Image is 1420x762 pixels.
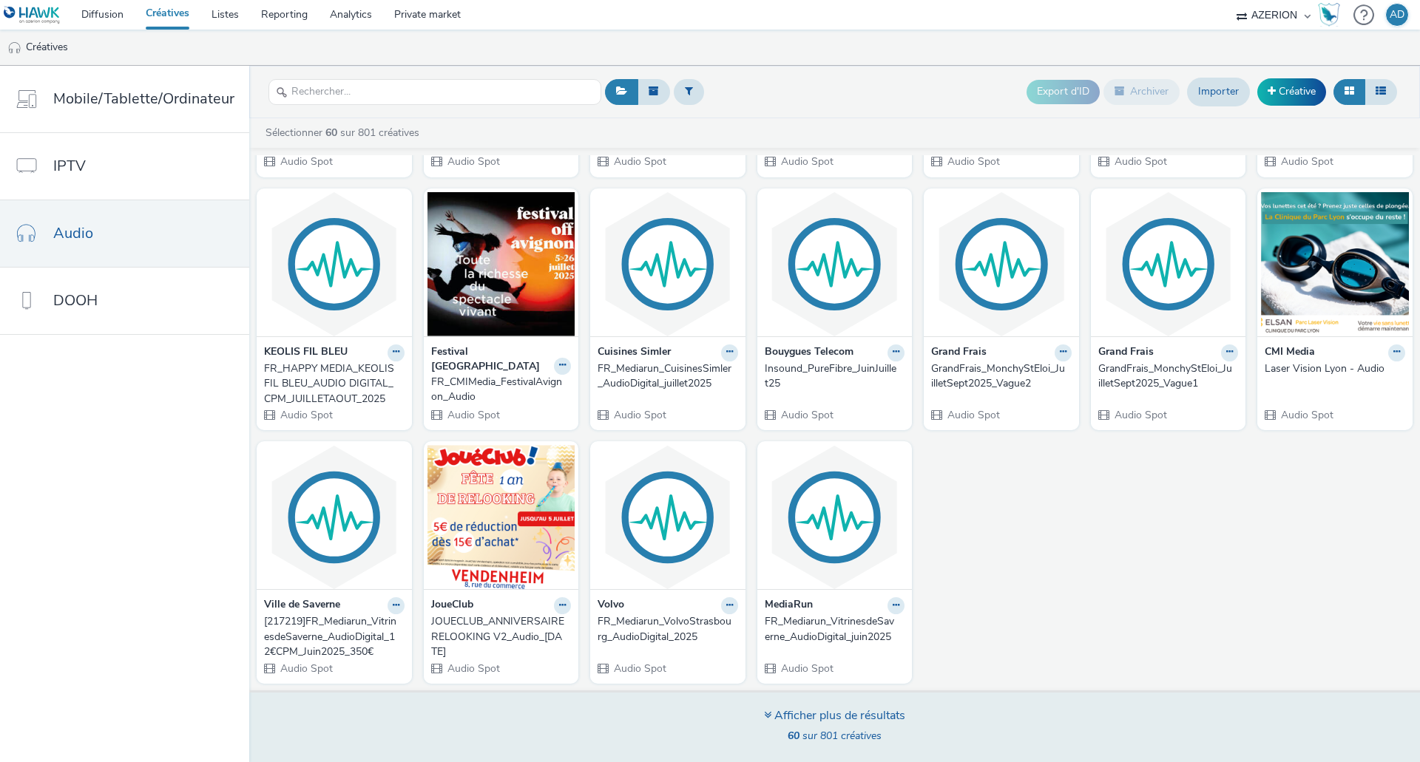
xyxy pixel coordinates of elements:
span: Audio Spot [279,408,333,422]
a: FR_Mediarun_CuisinesSimler_AudioDigital_juillet2025 [598,361,738,392]
a: GrandFrais_MonchyStEloi_JuilletSept2025_Vague2 [931,361,1072,392]
span: DOOH [53,290,98,311]
img: GrandFrais_MonchyStEloi_JuilletSept2025_Vague1 visual [1095,192,1242,336]
span: Audio Spot [1113,154,1167,169]
strong: JoueClub [431,597,473,614]
button: Grille [1333,79,1365,104]
span: Audio Spot [1279,154,1333,169]
div: Laser Vision Lyon - Audio [1265,361,1399,376]
span: IPTV [53,155,86,177]
strong: KEOLIS FIL BLEU [264,344,348,361]
button: Liste [1365,79,1397,104]
span: Audio Spot [446,408,500,422]
span: sur 801 créatives [788,729,882,743]
a: FR_HAPPY MEDIA_KEOLIS FIL BLEU_AUDIO DIGITAL_CPM_JUILLETAOUT_2025 [264,361,405,406]
a: JOUECLUB_ANNIVERSAIRE RELOOKING V2_Audio_[DATE] [431,614,572,659]
span: Audio Spot [612,154,666,169]
strong: Grand Frais [1098,344,1154,361]
span: Audio Spot [446,661,500,676]
img: FR_HAPPY MEDIA_KEOLIS FIL BLEU_AUDIO DIGITAL_CPM_JUILLETAOUT_2025 visual [260,192,408,336]
span: Audio Spot [279,661,333,676]
span: Audio Spot [446,154,500,169]
div: Afficher plus de résultats [764,707,905,724]
a: FR_Mediarun_VitrinesdeSaverne_AudioDigital_juin2025 [765,614,905,644]
a: Créative [1257,78,1326,105]
img: GrandFrais_MonchyStEloi_JuilletSept2025_Vague2 visual [927,192,1075,336]
strong: Cuisines Simler [598,344,671,361]
div: FR_Mediarun_CuisinesSimler_AudioDigital_juillet2025 [598,361,732,392]
img: Insound_PureFibre_JuinJuillet25 visual [761,192,909,336]
div: FR_Mediarun_VitrinesdeSaverne_AudioDigital_juin2025 [765,614,899,644]
img: Laser Vision Lyon - Audio visual [1261,192,1409,336]
button: Archiver [1103,79,1180,104]
img: undefined Logo [4,6,61,24]
input: Rechercher... [268,79,601,105]
strong: MediaRun [765,597,813,614]
span: Audio Spot [1113,408,1167,422]
a: FR_Mediarun_VolvoStrasbourg_AudioDigital_2025 [598,614,738,644]
span: Audio Spot [780,661,834,676]
div: Insound_PureFibre_JuinJuillet25 [765,361,899,392]
img: FR_CMIMedia_FestivalAvignon_Audio visual [427,192,575,336]
span: Audio Spot [612,408,666,422]
strong: 60 [788,729,799,743]
span: Audio Spot [279,154,333,169]
button: Export d'ID [1027,80,1100,103]
div: [217219]FR_Mediarun_VitrinesdeSaverne_AudioDigital_12€CPM_Juin2025_350€ [264,614,399,659]
span: Mobile/Tablette/Ordinateur [53,88,234,109]
img: [217219]FR_Mediarun_VitrinesdeSaverne_AudioDigital_12€CPM_Juin2025_350€ visual [260,445,408,589]
strong: Grand Frais [931,344,987,361]
div: AD [1390,4,1404,26]
img: FR_Mediarun_VolvoStrasbourg_AudioDigital_2025 visual [594,445,742,589]
span: Audio Spot [946,408,1000,422]
div: GrandFrais_MonchyStEloi_JuilletSept2025_Vague1 [1098,361,1233,392]
strong: 60 [325,126,337,140]
span: Audio Spot [612,661,666,676]
strong: Ville de Saverne [264,597,340,614]
a: FR_CMIMedia_FestivalAvignon_Audio [431,375,572,405]
span: Audio Spot [946,154,1000,169]
strong: Festival [GEOGRAPHIC_DATA] [431,344,551,375]
div: GrandFrais_MonchyStEloi_JuilletSept2025_Vague2 [931,361,1066,392]
span: Audio Spot [1279,408,1333,422]
span: Audio Spot [780,408,834,422]
span: Audio [53,222,93,244]
img: JOUECLUB_ANNIVERSAIRE RELOOKING V2_Audio_24.06.2025 visual [427,445,575,589]
a: Insound_PureFibre_JuinJuillet25 [765,361,905,392]
a: Hawk Academy [1318,3,1346,27]
div: FR_HAPPY MEDIA_KEOLIS FIL BLEU_AUDIO DIGITAL_CPM_JUILLETAOUT_2025 [264,361,399,406]
img: FR_Mediarun_VitrinesdeSaverne_AudioDigital_juin2025 visual [761,445,909,589]
div: FR_CMIMedia_FestivalAvignon_Audio [431,375,566,405]
a: Sélectionner sur 801 créatives [264,126,425,140]
a: [217219]FR_Mediarun_VitrinesdeSaverne_AudioDigital_12€CPM_Juin2025_350€ [264,614,405,659]
strong: Volvo [598,597,624,614]
div: FR_Mediarun_VolvoStrasbourg_AudioDigital_2025 [598,614,732,644]
img: FR_Mediarun_CuisinesSimler_AudioDigital_juillet2025 visual [594,192,742,336]
div: JOUECLUB_ANNIVERSAIRE RELOOKING V2_Audio_[DATE] [431,614,566,659]
img: audio [7,41,22,55]
strong: CMI Media [1265,344,1315,361]
a: Importer [1187,78,1250,106]
a: Laser Vision Lyon - Audio [1265,361,1405,376]
img: Hawk Academy [1318,3,1340,27]
a: GrandFrais_MonchyStEloi_JuilletSept2025_Vague1 [1098,361,1239,392]
strong: Bouygues Telecom [765,344,853,361]
span: Audio Spot [780,154,834,169]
